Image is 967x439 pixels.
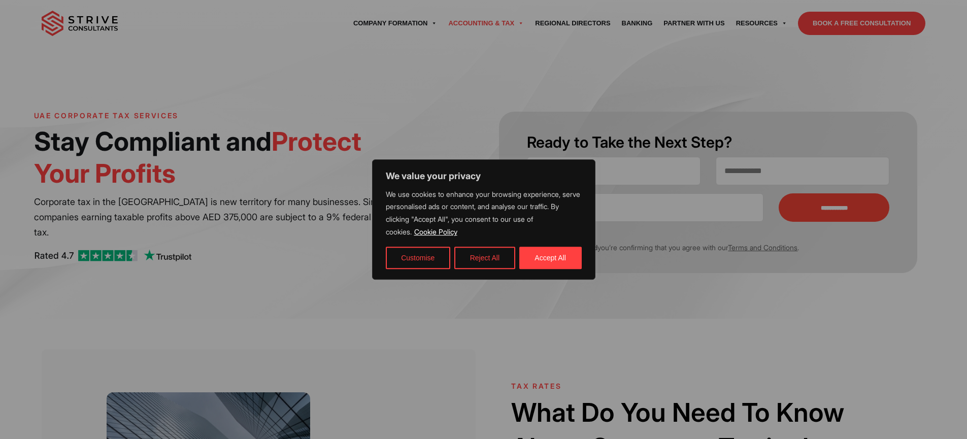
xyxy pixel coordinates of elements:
[386,247,450,269] button: Customise
[519,247,582,269] button: Accept All
[454,247,515,269] button: Reject All
[386,188,582,239] p: We use cookies to enhance your browsing experience, serve personalised ads or content, and analys...
[386,170,582,182] p: We value your privacy
[372,159,595,280] div: We value your privacy
[414,227,458,237] a: Cookie Policy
